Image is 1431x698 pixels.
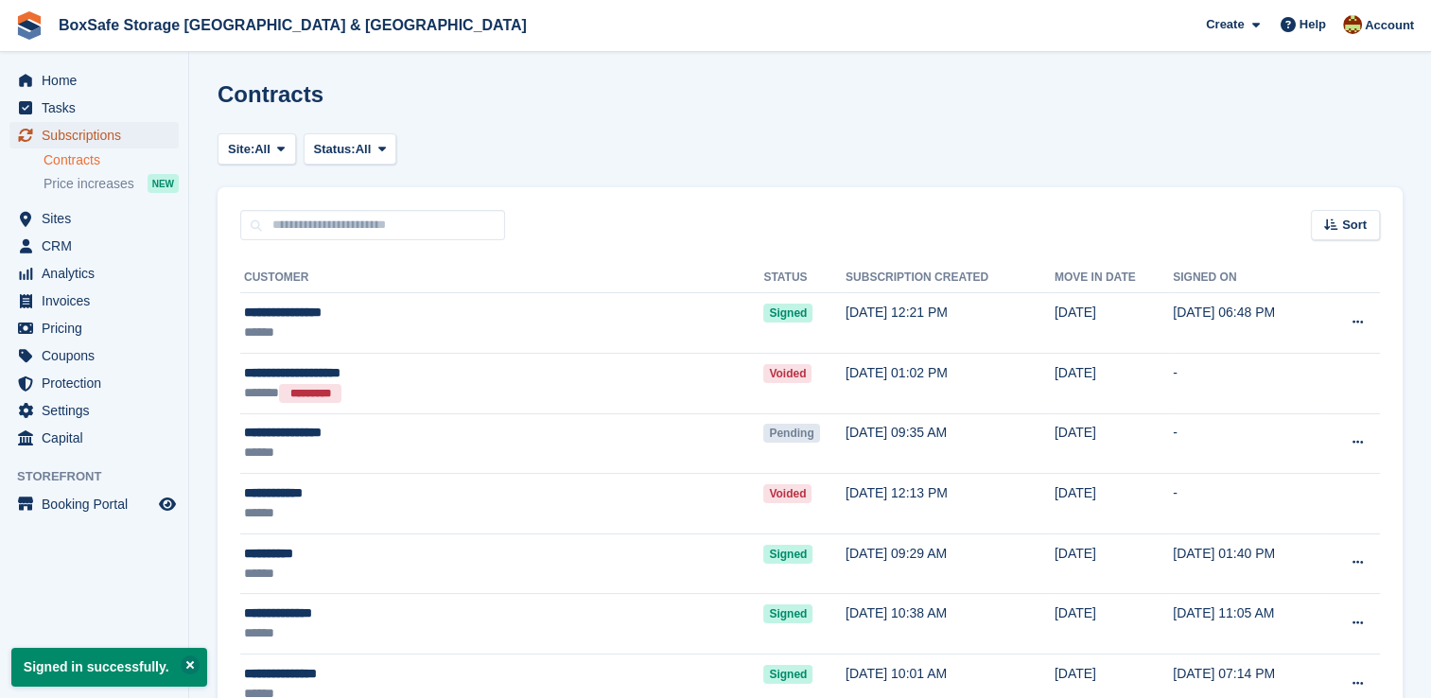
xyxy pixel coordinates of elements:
a: Contracts [44,151,179,169]
span: Voided [763,364,811,383]
span: Pending [763,424,819,443]
td: - [1173,474,1322,534]
span: Signed [763,304,812,323]
span: Coupons [42,342,155,369]
td: [DATE] [1055,353,1173,413]
span: Sites [42,205,155,232]
img: stora-icon-8386f47178a22dfd0bd8f6a31ec36ba5ce8667c1dd55bd0f319d3a0aa187defe.svg [15,11,44,40]
span: Account [1365,16,1414,35]
span: Storefront [17,467,188,486]
td: [DATE] 06:48 PM [1173,293,1322,354]
td: [DATE] 09:35 AM [846,413,1055,474]
img: Kim [1343,15,1362,34]
a: menu [9,288,179,314]
th: Move in date [1055,263,1173,293]
span: Voided [763,484,811,503]
span: Status: [314,140,356,159]
span: Site: [228,140,254,159]
span: Protection [42,370,155,396]
td: [DATE] 01:02 PM [846,353,1055,413]
span: Analytics [42,260,155,287]
span: Settings [42,397,155,424]
a: menu [9,233,179,259]
a: BoxSafe Storage [GEOGRAPHIC_DATA] & [GEOGRAPHIC_DATA] [51,9,534,41]
th: Subscription created [846,263,1055,293]
button: Site: All [218,133,296,165]
a: menu [9,95,179,121]
td: [DATE] [1055,594,1173,654]
a: menu [9,491,179,517]
span: Pricing [42,315,155,341]
a: menu [9,260,179,287]
span: Capital [42,425,155,451]
td: [DATE] 01:40 PM [1173,533,1322,594]
td: [DATE] 12:13 PM [846,474,1055,534]
th: Status [763,263,846,293]
span: Invoices [42,288,155,314]
span: All [356,140,372,159]
span: Tasks [42,95,155,121]
span: All [254,140,270,159]
div: NEW [148,174,179,193]
p: Signed in successfully. [11,648,207,687]
button: Status: All [304,133,396,165]
td: [DATE] 12:21 PM [846,293,1055,354]
span: Signed [763,604,812,623]
td: - [1173,353,1322,413]
span: Sort [1342,216,1367,235]
span: Price increases [44,175,134,193]
span: Subscriptions [42,122,155,148]
h1: Contracts [218,81,323,107]
td: [DATE] 10:38 AM [846,594,1055,654]
td: [DATE] [1055,293,1173,354]
a: menu [9,122,179,148]
span: Signed [763,545,812,564]
th: Customer [240,263,763,293]
td: [DATE] [1055,533,1173,594]
a: menu [9,370,179,396]
a: menu [9,315,179,341]
span: Help [1300,15,1326,34]
td: [DATE] [1055,474,1173,534]
span: Signed [763,665,812,684]
a: Preview store [156,493,179,515]
td: [DATE] 11:05 AM [1173,594,1322,654]
td: [DATE] [1055,413,1173,474]
span: Create [1206,15,1244,34]
span: CRM [42,233,155,259]
th: Signed on [1173,263,1322,293]
a: menu [9,425,179,451]
a: menu [9,342,179,369]
a: menu [9,205,179,232]
td: - [1173,413,1322,474]
span: Home [42,67,155,94]
span: Booking Portal [42,491,155,517]
a: menu [9,397,179,424]
a: Price increases NEW [44,173,179,194]
td: [DATE] 09:29 AM [846,533,1055,594]
a: menu [9,67,179,94]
